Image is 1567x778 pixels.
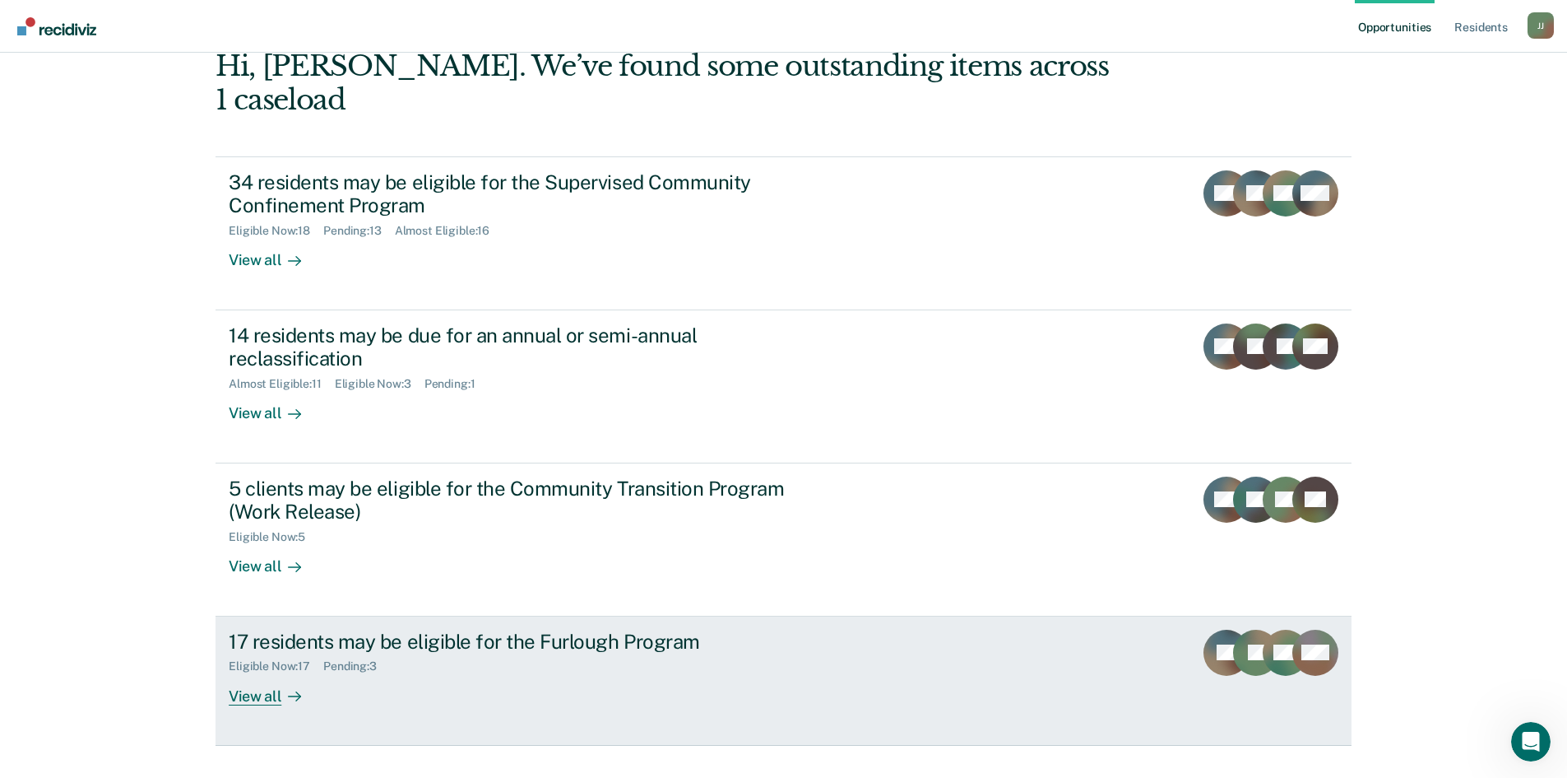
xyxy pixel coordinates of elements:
a: 5 clients may be eligible for the Community Transition Program (Work Release)Eligible Now:5View all [216,464,1351,617]
button: Profile dropdown button [1528,12,1554,39]
div: Pending : 3 [323,659,390,673]
div: 5 clients may be eligible for the Community Transition Program (Work Release) [229,477,806,524]
div: Almost Eligible : 16 [395,224,503,238]
div: Eligible Now : 17 [229,659,323,673]
div: Eligible Now : 5 [229,530,318,544]
div: Eligible Now : 3 [335,377,424,391]
div: 17 residents may be eligible for the Furlough Program [229,630,806,654]
div: J J [1528,12,1554,39]
div: View all [229,544,321,576]
a: 34 residents may be eligible for the Supervised Community Confinement ProgramEligible Now:18Pendi... [216,156,1351,310]
div: Hi, [PERSON_NAME]. We’ve found some outstanding items across 1 caseload [216,49,1124,117]
div: View all [229,238,321,270]
div: Pending : 13 [323,224,395,238]
div: 14 residents may be due for an annual or semi-annual reclassification [229,324,806,371]
div: Eligible Now : 18 [229,224,323,238]
a: 14 residents may be due for an annual or semi-annual reclassificationAlmost Eligible:11Eligible N... [216,310,1351,464]
img: Recidiviz [17,17,96,35]
a: 17 residents may be eligible for the Furlough ProgramEligible Now:17Pending:3View all [216,617,1351,746]
div: 34 residents may be eligible for the Supervised Community Confinement Program [229,170,806,218]
iframe: Intercom live chat [1511,722,1551,762]
div: View all [229,673,321,706]
div: Pending : 1 [424,377,489,391]
div: Almost Eligible : 11 [229,377,335,391]
div: View all [229,391,321,423]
